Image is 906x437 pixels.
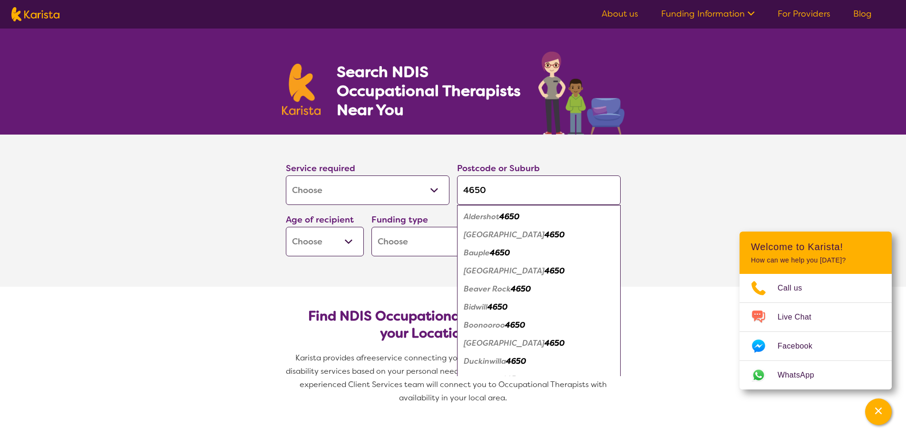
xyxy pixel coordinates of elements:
div: Bauple 4650 [462,244,616,262]
span: free [361,353,376,363]
p: How can we help you [DATE]? [751,256,880,264]
em: [GEOGRAPHIC_DATA] [464,230,545,240]
a: Funding Information [661,8,755,19]
div: Boonooroo 4650 [462,316,616,334]
ul: Choose channel [740,274,892,389]
em: 4650 [545,338,565,348]
em: Dundathu [464,374,501,384]
em: 4650 [505,320,525,330]
em: [GEOGRAPHIC_DATA] [464,266,545,276]
span: WhatsApp [778,368,826,382]
div: Antigua 4650 [462,226,616,244]
label: Funding type [371,214,428,225]
label: Age of recipient [286,214,354,225]
a: Blog [853,8,872,19]
em: 4650 [487,302,507,312]
em: Bidwill [464,302,487,312]
div: Duckinwilla 4650 [462,352,616,370]
em: Aldershot [464,212,499,222]
span: Karista provides a [295,353,361,363]
div: Bidwill 4650 [462,298,616,316]
div: Aldershot 4650 [462,208,616,226]
em: 4650 [511,284,531,294]
label: Postcode or Suburb [457,163,540,174]
div: Dundathu 4650 [462,370,616,388]
div: Boonooroo Plains 4650 [462,334,616,352]
div: Bauple Forest 4650 [462,262,616,280]
em: 4650 [499,212,519,222]
div: Channel Menu [740,232,892,389]
em: 4650 [501,374,521,384]
em: 4650 [490,248,510,258]
span: service connecting you with Occupational Therapists and other disability services based on your p... [286,353,623,403]
em: Duckinwilla [464,356,506,366]
em: Boonooroo [464,320,505,330]
h2: Welcome to Karista! [751,241,880,252]
img: Karista logo [11,7,59,21]
img: Karista logo [282,64,321,115]
div: Beaver Rock 4650 [462,280,616,298]
span: Live Chat [778,310,823,324]
span: Call us [778,281,814,295]
em: 4650 [506,356,526,366]
input: Type [457,175,621,205]
h1: Search NDIS Occupational Therapists Near You [337,62,522,119]
h2: Find NDIS Occupational Therapists based on your Location & Needs [293,308,613,342]
em: Beaver Rock [464,284,511,294]
button: Channel Menu [865,398,892,425]
label: Service required [286,163,355,174]
a: Web link opens in a new tab. [740,361,892,389]
img: occupational-therapy [538,51,624,135]
em: 4650 [545,266,565,276]
em: 4650 [545,230,565,240]
span: Facebook [778,339,824,353]
a: For Providers [778,8,830,19]
a: About us [602,8,638,19]
em: Bauple [464,248,490,258]
em: [GEOGRAPHIC_DATA] [464,338,545,348]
